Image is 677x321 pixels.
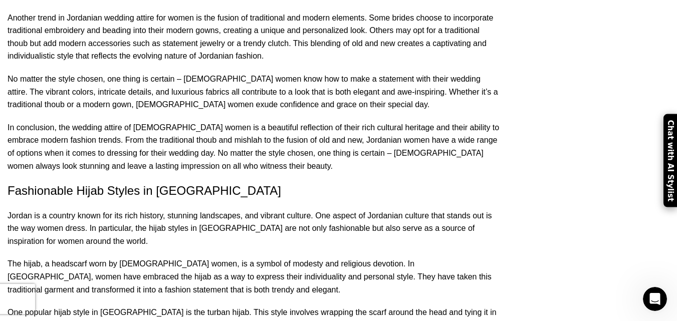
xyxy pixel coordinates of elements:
[8,73,500,111] p: No matter the style chosen, one thing is certain – [DEMOGRAPHIC_DATA] women know how to make a st...
[8,121,500,172] p: In conclusion, the wedding attire of [DEMOGRAPHIC_DATA] women is a beautiful reflection of their ...
[8,209,500,248] p: Jordan is a country known for its rich history, stunning landscapes, and vibrant culture. One asp...
[8,12,500,63] p: Another trend in Jordanian wedding attire for women is the fusion of traditional and modern eleme...
[8,257,500,296] p: The hijab, a headscarf worn by [DEMOGRAPHIC_DATA] women, is a symbol of modesty and religious dev...
[643,287,667,311] iframe: Intercom live chat
[8,182,500,199] h2: Fashionable Hijab Styles in [GEOGRAPHIC_DATA]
